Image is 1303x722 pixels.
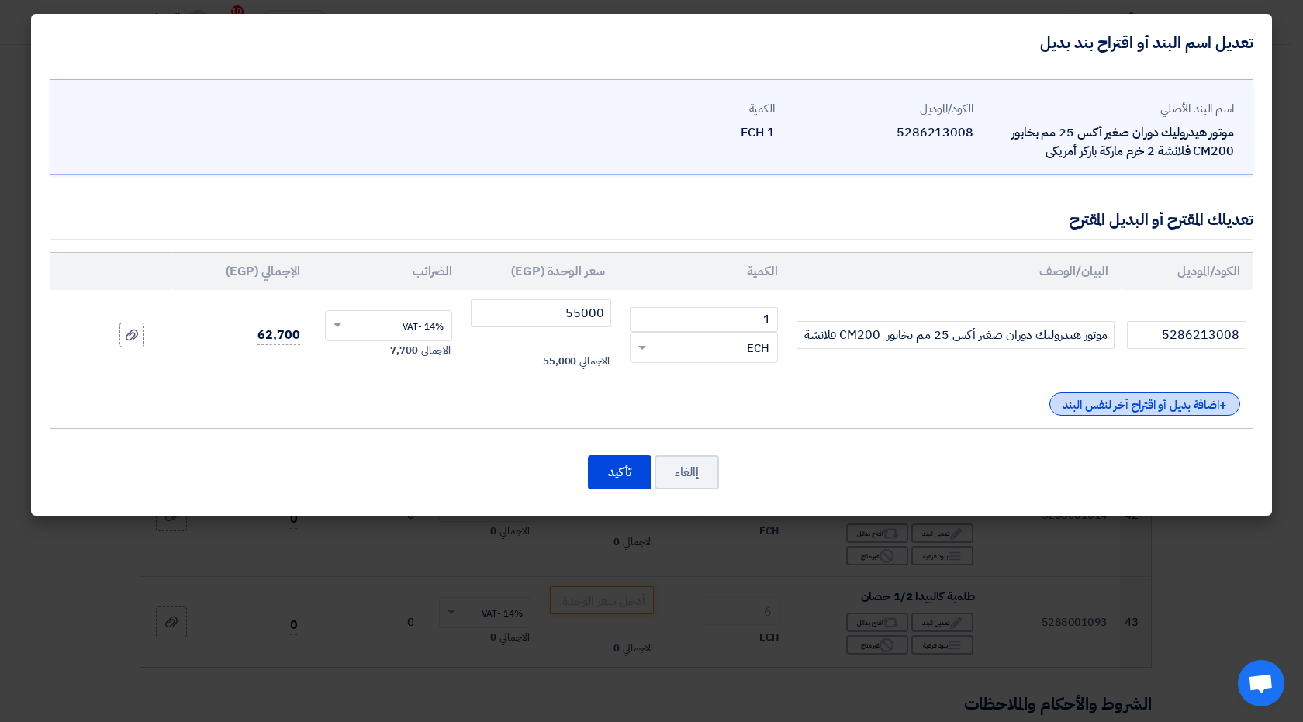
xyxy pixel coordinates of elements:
div: 1 ECH [589,123,775,142]
div: اسم البند الأصلي [986,100,1234,118]
th: الكمية [617,253,790,290]
button: إالغاء [655,455,719,489]
input: الموديل [1127,321,1246,349]
div: موتور هيدروليك دوران صغير أكس 25 مم بخابور CM200 فلانشة 2 خرم ماركة باركر أمريكى [986,123,1234,161]
span: الاجمالي [579,354,609,369]
input: RFQ_STEP1.ITEMS.2.AMOUNT_TITLE [630,307,778,332]
input: أدخل سعر الوحدة [471,299,611,327]
div: الكود/الموديل [787,100,973,118]
th: سعر الوحدة (EGP) [465,253,617,290]
button: تأكيد [588,455,651,489]
th: البيان/الوصف [790,253,1121,290]
a: دردشة مفتوحة [1238,660,1284,706]
th: الضرائب [313,253,465,290]
span: ECH [747,340,769,358]
div: تعديلك المقترح أو البديل المقترح [1070,208,1253,231]
span: 62,700 [257,326,299,345]
div: اضافة بديل أو اقتراح آخر لنفس البند [1049,392,1240,416]
ng-select: VAT [325,310,453,341]
span: 55,000 [543,354,576,369]
h4: تعديل اسم البند أو اقتراح بند بديل [1040,33,1253,53]
span: الاجمالي [421,343,451,358]
th: الكود/الموديل [1121,253,1253,290]
span: 7,700 [390,343,418,358]
span: + [1219,396,1227,415]
th: الإجمالي (EGP) [172,253,312,290]
div: 5286213008 [787,123,973,142]
input: Add Item Description [797,321,1115,349]
div: الكمية [589,100,775,118]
